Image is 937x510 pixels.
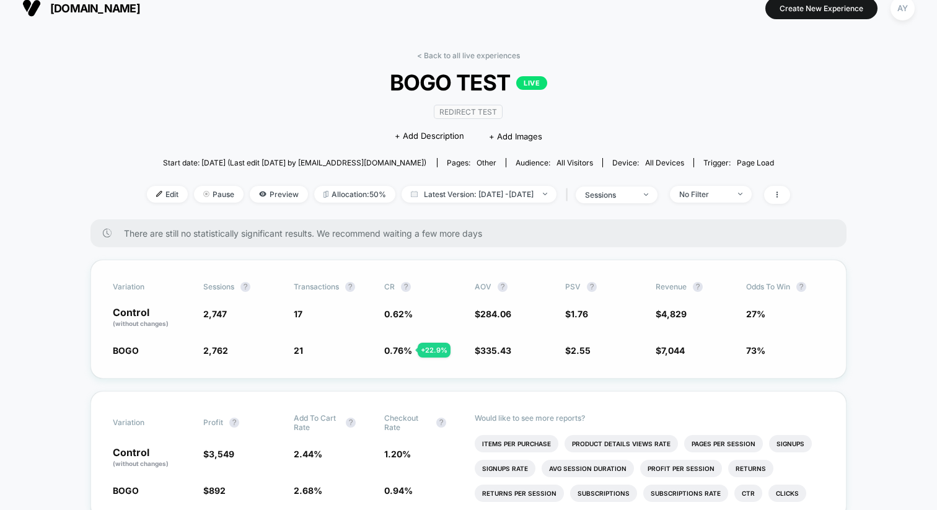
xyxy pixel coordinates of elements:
img: end [644,193,648,196]
span: other [477,158,496,167]
button: ? [693,282,703,292]
li: Ctr [734,485,762,502]
span: Odds to Win [746,282,814,292]
div: Audience: [516,158,593,167]
li: Clicks [768,485,806,502]
span: All Visitors [556,158,593,167]
span: BOGO [113,485,139,496]
span: Edit [147,186,188,203]
span: 27% [746,309,765,319]
span: Revenue [656,282,687,291]
span: 2,747 [203,309,227,319]
span: Sessions [203,282,234,291]
span: 73% [746,345,765,356]
span: $ [475,309,511,319]
span: 1.76 [571,309,588,319]
span: 2.44 % [294,449,322,459]
span: Allocation: 50% [314,186,395,203]
span: 17 [294,309,302,319]
p: Control [113,307,191,328]
img: end [543,193,547,195]
li: Subscriptions Rate [643,485,728,502]
li: Product Details Views Rate [565,435,678,452]
img: rebalance [323,191,328,198]
span: PSV [565,282,581,291]
span: Preview [250,186,308,203]
div: Pages: [447,158,496,167]
span: Variation [113,413,181,432]
button: ? [229,418,239,428]
div: + 22.9 % [418,343,451,358]
span: CR [384,282,395,291]
span: Pause [194,186,244,203]
span: Device: [602,158,693,167]
li: Signups [769,435,812,452]
span: Page Load [737,158,774,167]
button: ? [346,418,356,428]
span: $ [565,345,591,356]
li: Returns Per Session [475,485,564,502]
span: 2,762 [203,345,228,356]
li: Signups Rate [475,460,535,477]
span: 4,829 [661,309,687,319]
button: ? [796,282,806,292]
li: Avg Session Duration [542,460,634,477]
span: $ [565,309,588,319]
img: calendar [411,191,418,197]
span: Transactions [294,282,339,291]
span: Variation [113,282,181,292]
span: BOGO TEST [179,69,758,95]
p: Control [113,447,191,468]
span: + Add Images [489,131,542,141]
span: 1.20 % [384,449,411,459]
span: | [563,186,576,204]
span: all devices [645,158,684,167]
div: No Filter [679,190,729,199]
img: edit [156,191,162,197]
span: (without changes) [113,460,169,467]
span: $ [475,345,511,356]
span: There are still no statistically significant results. We recommend waiting a few more days [124,228,822,239]
span: 335.43 [480,345,511,356]
span: 3,549 [209,449,234,459]
span: 21 [294,345,303,356]
div: sessions [585,190,635,200]
a: < Back to all live experiences [417,51,520,60]
span: 0.62 % [384,309,413,319]
li: Profit Per Session [640,460,722,477]
button: ? [401,282,411,292]
span: 2.55 [571,345,591,356]
span: [DOMAIN_NAME] [50,2,140,15]
span: 0.76 % [384,345,412,356]
span: $ [203,449,234,459]
span: Profit [203,418,223,427]
span: Add To Cart Rate [294,413,340,432]
span: (without changes) [113,320,169,327]
button: ? [345,282,355,292]
span: $ [203,485,226,496]
span: $ [656,309,687,319]
span: $ [656,345,685,356]
img: end [203,191,209,197]
span: 2.68 % [294,485,322,496]
p: LIVE [516,76,547,90]
span: Redirect Test [434,105,503,119]
li: Returns [728,460,773,477]
span: 7,044 [661,345,685,356]
li: Subscriptions [570,485,637,502]
button: ? [240,282,250,292]
span: 0.94 % [384,485,413,496]
li: Items Per Purchase [475,435,558,452]
span: Start date: [DATE] (Last edit [DATE] by [EMAIL_ADDRESS][DOMAIN_NAME]) [163,158,426,167]
button: ? [436,418,446,428]
div: Trigger: [703,158,774,167]
img: end [738,193,742,195]
li: Pages Per Session [684,435,763,452]
button: ? [587,282,597,292]
span: BOGO [113,345,139,356]
p: Would like to see more reports? [475,413,824,423]
span: 892 [209,485,226,496]
span: + Add Description [395,130,464,143]
span: 284.06 [480,309,511,319]
span: AOV [475,282,491,291]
